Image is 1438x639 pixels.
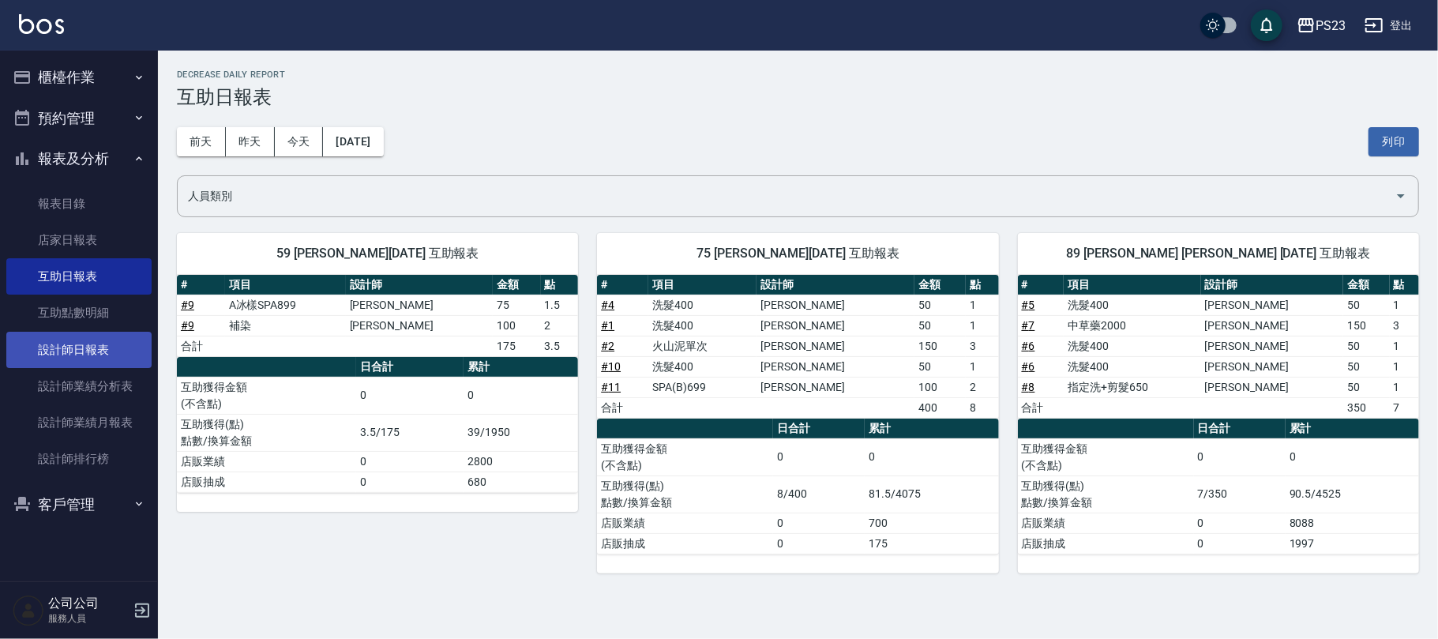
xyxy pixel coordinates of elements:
[1201,275,1344,295] th: 設計師
[1194,533,1286,554] td: 0
[541,295,579,315] td: 1.5
[1022,360,1035,373] a: #6
[541,336,579,356] td: 3.5
[1022,299,1035,311] a: #5
[493,275,541,295] th: 金額
[48,596,129,611] h5: 公司公司
[757,275,914,295] th: 設計師
[757,295,914,315] td: [PERSON_NAME]
[181,319,194,332] a: #9
[601,360,621,373] a: #10
[1286,475,1419,513] td: 90.5/4525
[1064,315,1200,336] td: 中草藥2000
[966,315,998,336] td: 1
[177,275,578,357] table: a dense table
[1390,295,1419,315] td: 1
[865,438,998,475] td: 0
[177,70,1419,80] h2: Decrease Daily Report
[597,419,998,554] table: a dense table
[181,299,194,311] a: #9
[6,404,152,441] a: 設計師業績月報表
[177,336,225,356] td: 合計
[966,356,998,377] td: 1
[356,377,464,414] td: 0
[1286,419,1419,439] th: 累計
[541,315,579,336] td: 2
[648,356,757,377] td: 洗髮400
[1286,438,1419,475] td: 0
[597,438,773,475] td: 互助獲得金額 (不含點)
[1194,438,1286,475] td: 0
[865,513,998,533] td: 700
[6,222,152,258] a: 店家日報表
[464,377,578,414] td: 0
[6,368,152,404] a: 設計師業績分析表
[1201,336,1344,356] td: [PERSON_NAME]
[1251,9,1282,41] button: save
[914,336,966,356] td: 150
[6,295,152,331] a: 互助點數明細
[1286,513,1419,533] td: 8088
[597,475,773,513] td: 互助獲得(點) 點數/換算金額
[1286,533,1419,554] td: 1997
[493,315,541,336] td: 100
[865,533,998,554] td: 175
[196,246,559,261] span: 59 [PERSON_NAME][DATE] 互助報表
[226,127,275,156] button: 昨天
[1316,16,1346,36] div: PS23
[1343,295,1390,315] td: 50
[1022,319,1035,332] a: #7
[757,315,914,336] td: [PERSON_NAME]
[1064,275,1200,295] th: 項目
[1018,513,1194,533] td: 店販業績
[914,356,966,377] td: 50
[6,57,152,98] button: 櫃檯作業
[773,533,865,554] td: 0
[1018,275,1419,419] table: a dense table
[773,419,865,439] th: 日合計
[601,381,621,393] a: #11
[1018,533,1194,554] td: 店販抽成
[597,513,773,533] td: 店販業績
[1343,336,1390,356] td: 50
[356,451,464,472] td: 0
[757,356,914,377] td: [PERSON_NAME]
[6,258,152,295] a: 互助日報表
[6,332,152,368] a: 設計師日報表
[6,441,152,477] a: 設計師排行榜
[648,315,757,336] td: 洗髮400
[914,315,966,336] td: 50
[177,472,356,492] td: 店販抽成
[6,98,152,139] button: 預約管理
[865,475,998,513] td: 81.5/4075
[356,357,464,378] th: 日合計
[757,377,914,397] td: [PERSON_NAME]
[1018,475,1194,513] td: 互助獲得(點) 點數/換算金額
[597,275,998,419] table: a dense table
[966,275,998,295] th: 點
[1343,397,1390,418] td: 350
[597,397,648,418] td: 合計
[1390,336,1419,356] td: 1
[601,340,614,352] a: #2
[773,513,865,533] td: 0
[966,295,998,315] td: 1
[1343,275,1390,295] th: 金額
[225,295,346,315] td: A冰樣SPA899
[177,127,226,156] button: 前天
[773,438,865,475] td: 0
[966,397,998,418] td: 8
[773,475,865,513] td: 8/400
[865,419,998,439] th: 累計
[966,377,998,397] td: 2
[1390,275,1419,295] th: 點
[1390,356,1419,377] td: 1
[914,275,966,295] th: 金額
[177,451,356,472] td: 店販業績
[1390,377,1419,397] td: 1
[1201,295,1344,315] td: [PERSON_NAME]
[648,295,757,315] td: 洗髮400
[601,319,614,332] a: #1
[1390,397,1419,418] td: 7
[464,451,578,472] td: 2800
